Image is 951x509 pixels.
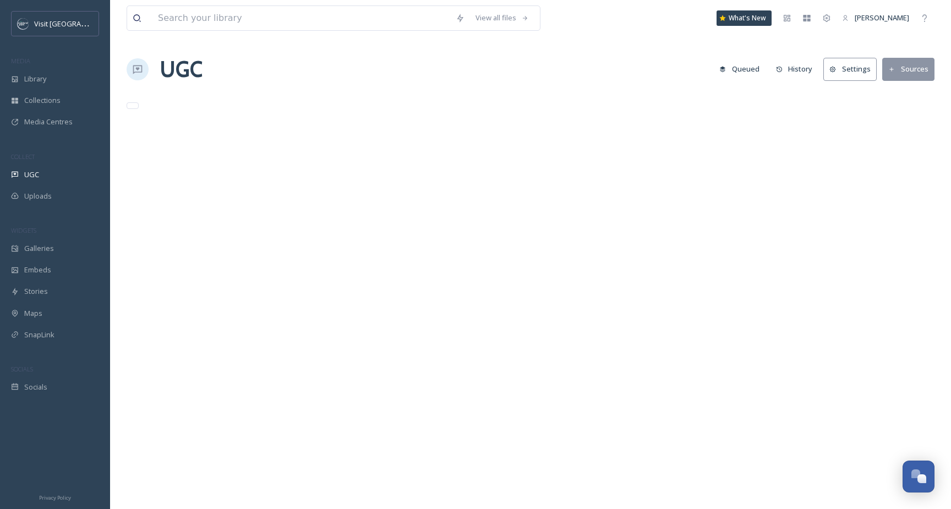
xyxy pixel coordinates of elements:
span: SOCIALS [11,365,33,373]
span: Stories [24,286,48,297]
span: Embeds [24,265,51,275]
a: View all files [470,7,534,29]
button: Sources [882,58,934,80]
span: COLLECT [11,152,35,161]
img: c3es6xdrejuflcaqpovn.png [18,18,29,29]
span: Galleries [24,243,54,254]
button: Settings [823,58,877,80]
span: Collections [24,95,61,106]
span: UGC [24,169,39,180]
span: WIDGETS [11,226,36,234]
input: Search your library [152,6,450,30]
a: Privacy Policy [39,490,71,503]
a: Queued [714,58,770,80]
a: [PERSON_NAME] [837,7,915,29]
span: Visit [GEOGRAPHIC_DATA] [34,18,119,29]
a: History [770,58,824,80]
button: History [770,58,818,80]
span: Maps [24,308,42,319]
span: Uploads [24,191,52,201]
span: Library [24,74,46,84]
span: Privacy Policy [39,494,71,501]
a: What's New [717,10,772,26]
span: Socials [24,382,47,392]
button: Open Chat [903,461,934,492]
span: Media Centres [24,117,73,127]
a: Settings [823,58,882,80]
span: MEDIA [11,57,30,65]
a: UGC [160,53,203,86]
span: [PERSON_NAME] [855,13,909,23]
span: SnapLink [24,330,54,340]
button: Queued [714,58,765,80]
